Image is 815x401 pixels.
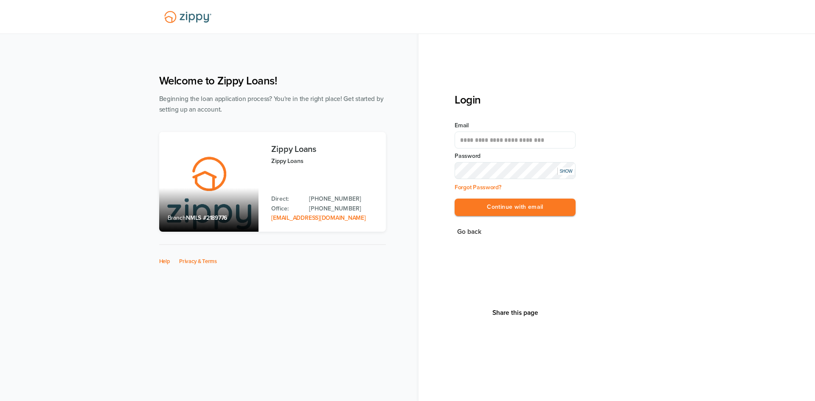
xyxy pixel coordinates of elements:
label: Email [455,121,576,130]
img: Lender Logo [159,7,216,27]
span: NMLS #2189776 [186,214,227,222]
h3: Login [455,93,576,107]
button: Continue with email [455,199,576,216]
a: Privacy & Terms [179,258,217,265]
button: Share This Page [490,308,541,317]
label: Password [455,152,576,160]
input: Input Password [455,162,576,179]
a: Direct Phone: 512-975-2947 [309,194,377,204]
div: SHOW [557,168,574,175]
span: Beginning the loan application process? You're in the right place! Get started by setting up an a... [159,95,384,113]
a: Office Phone: 512-975-2947 [309,204,377,213]
h3: Zippy Loans [271,145,377,154]
a: Forgot Password? [455,184,501,191]
button: Go back [455,226,484,238]
p: Direct: [271,194,301,204]
p: Zippy Loans [271,156,377,166]
span: Branch [168,214,186,222]
p: Office: [271,204,301,213]
a: Email Address: zippyguide@zippymh.com [271,214,365,222]
a: Help [159,258,170,265]
h1: Welcome to Zippy Loans! [159,74,386,87]
input: Email Address [455,132,576,149]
